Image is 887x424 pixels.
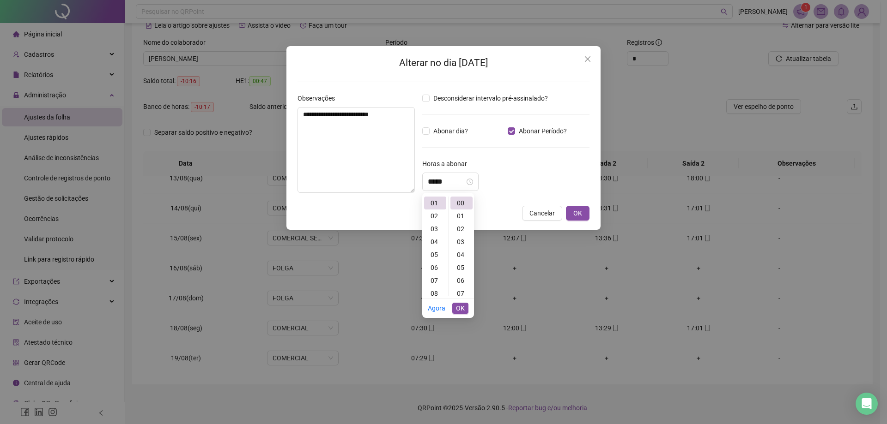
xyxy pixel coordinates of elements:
[450,261,473,274] div: 05
[430,126,472,136] span: Abonar dia?
[456,303,465,313] span: OK
[424,222,446,235] div: 03
[515,126,571,136] span: Abonar Período?
[422,159,473,169] label: Horas a abonar
[298,93,341,103] label: Observações
[566,206,589,221] button: OK
[450,287,473,300] div: 07
[450,222,473,235] div: 02
[522,206,562,221] button: Cancelar
[424,274,446,287] div: 07
[424,209,446,222] div: 02
[450,248,473,261] div: 04
[424,235,446,248] div: 04
[450,274,473,287] div: 06
[573,208,582,218] span: OK
[424,248,446,261] div: 05
[529,208,555,218] span: Cancelar
[430,93,552,103] span: Desconsiderar intervalo pré-assinalado?
[424,197,446,209] div: 01
[452,303,468,314] button: OK
[450,197,473,209] div: 00
[424,287,446,300] div: 08
[450,209,473,222] div: 01
[424,261,446,274] div: 06
[450,235,473,248] div: 03
[580,52,595,66] button: Close
[584,55,591,63] span: close
[298,55,589,71] h2: Alterar no dia [DATE]
[428,305,445,312] a: Agora
[856,393,878,415] div: Open Intercom Messenger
